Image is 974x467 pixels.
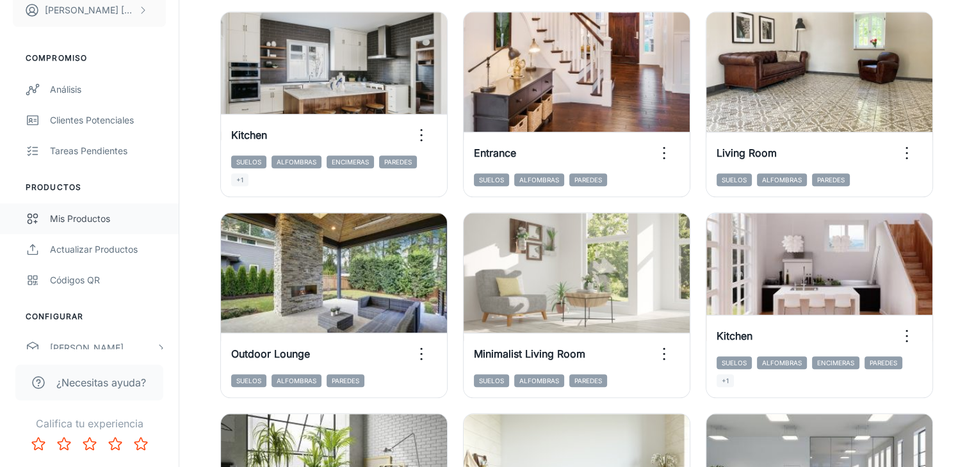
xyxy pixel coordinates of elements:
[231,346,310,361] h6: Outdoor Lounge
[50,212,166,226] div: Mis productos
[10,416,168,431] p: Califica tu experiencia
[128,431,154,457] button: Rate 5 star
[717,145,777,161] h6: Living Room
[757,173,807,186] span: Alfombras
[474,145,516,161] h6: Entrance
[474,346,585,361] h6: Minimalist Living Room
[50,273,166,287] div: Códigos QR
[717,374,734,387] span: +1
[50,83,166,97] div: Análisis
[50,242,166,257] div: Actualizar productos
[474,374,509,387] span: Suelos
[812,173,850,186] span: Paredes
[231,155,266,168] span: Suelos
[327,155,374,168] span: Encimeras
[51,431,77,457] button: Rate 2 star
[569,374,607,387] span: Paredes
[514,374,564,387] span: Alfombras
[231,374,266,387] span: Suelos
[272,374,321,387] span: Alfombras
[26,431,51,457] button: Rate 1 star
[50,113,166,127] div: Clientes potenciales
[717,328,752,344] h6: Kitchen
[50,144,166,158] div: Tareas pendientes
[379,155,417,168] span: Paredes
[77,431,102,457] button: Rate 3 star
[231,127,267,143] h6: Kitchen
[102,431,128,457] button: Rate 4 star
[717,356,752,369] span: Suelos
[474,173,509,186] span: Suelos
[231,173,248,186] span: +1
[56,375,146,390] span: ¿Necesitas ayuda?
[864,356,902,369] span: Paredes
[717,173,752,186] span: Suelos
[327,374,364,387] span: Paredes
[812,356,859,369] span: Encimeras
[272,155,321,168] span: Alfombras
[514,173,564,186] span: Alfombras
[45,3,135,17] p: [PERSON_NAME] [PERSON_NAME]
[569,173,607,186] span: Paredes
[50,341,156,355] div: [PERSON_NAME]
[757,356,807,369] span: Alfombras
